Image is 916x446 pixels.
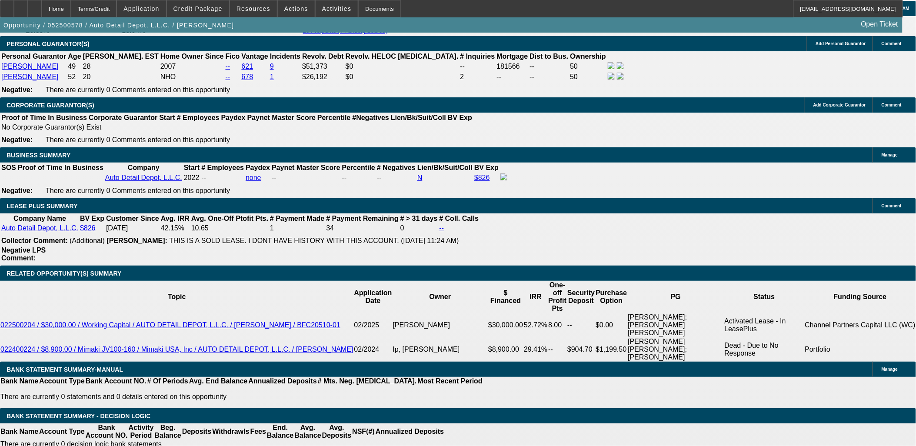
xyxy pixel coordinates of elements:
th: Account Type [39,377,85,386]
th: Avg. Balance [294,423,321,440]
span: There are currently 0 Comments entered on this opportunity [46,136,230,143]
th: # Mts. Neg. [MEDICAL_DATA]. [317,377,417,386]
b: # Inquiries [460,53,495,60]
span: There are currently 0 Comments entered on this opportunity [46,86,230,93]
b: Incidents [270,53,300,60]
th: Annualized Deposits [375,423,444,440]
b: Avg. IRR [161,215,190,222]
a: 9 [270,63,274,70]
th: Account Type [39,423,85,440]
span: Actions [284,5,308,12]
a: Open Ticket [858,17,902,32]
th: Bank Account NO. [85,423,128,440]
p: There are currently 0 statements and 0 details entered on this opportunity [0,393,483,401]
b: Paydex [221,114,246,121]
span: CORPORATE GUARANTOR(S) [7,102,94,109]
a: -- [226,63,230,70]
b: # Payment Made [270,215,324,222]
td: Portfolio [805,337,916,362]
td: 2 [460,72,495,82]
b: Ownership [570,53,606,60]
td: 10.65 [191,224,269,233]
span: Application [123,5,159,12]
span: BANK STATEMENT SUMMARY-MANUAL [7,366,123,373]
b: Home Owner Since [160,53,224,60]
td: -- [496,72,529,82]
td: 28 [83,62,159,71]
b: Negative LPS Comment: [1,246,46,262]
th: NSF(#) [352,423,375,440]
td: 02/2024 [354,337,393,362]
td: [PERSON_NAME] [PERSON_NAME]; [PERSON_NAME] [627,337,724,362]
th: Bank Account NO. [85,377,147,386]
button: Activities [316,0,358,17]
th: # Of Periods [147,377,189,386]
td: 29.41% [523,337,548,362]
b: BV Exp [448,114,472,121]
span: Manage [882,153,898,157]
span: Comment [882,41,902,46]
span: Comment [882,203,902,208]
b: Fico [226,53,240,60]
td: 2022 [183,173,200,183]
b: # Negatives [377,164,416,171]
a: Auto Detail Depot, L.L.C. [105,174,182,181]
th: Purchase Option [595,281,627,313]
b: # Payment Remaining [326,215,398,222]
span: Credit Package [173,5,223,12]
a: [PERSON_NAME] [1,63,59,70]
button: Resources [230,0,277,17]
td: Activated Lease - In LeasePlus [724,313,805,337]
b: #Negatives [353,114,390,121]
span: Bank Statement Summary - Decision Logic [7,413,151,419]
span: LEASE PLUS SUMMARY [7,203,78,210]
th: Annualized Deposits [248,377,317,386]
a: 621 [242,63,253,70]
b: Start [184,164,200,171]
b: Negative: [1,136,33,143]
span: Add Corporate Guarantor [813,103,866,107]
b: Customer Since [106,215,159,222]
b: Negative: [1,86,33,93]
a: Auto Detail Depot, L.L.C. [1,224,78,232]
span: RELATED OPPORTUNITY(S) SUMMARY [7,270,121,277]
b: Revolv. HELOC [MEDICAL_DATA]. [346,53,459,60]
a: 022500204 / $30,000.00 / Working Capital / AUTO DETAIL DEPOT, L.L.C. / [PERSON_NAME] / BFC20510-01 [0,321,340,329]
b: Collector Comment: [1,237,68,244]
td: Dead - Due to No Response [724,337,805,362]
b: Avg. One-Off Ptofit Pts. [191,215,268,222]
td: $0 [345,62,459,71]
td: $904.70 [567,337,595,362]
td: $8,900.00 [488,337,523,362]
b: # > 31 days [400,215,438,222]
b: # Employees [201,164,244,171]
a: $826 [474,174,490,181]
td: [DATE] [106,224,160,233]
img: facebook-icon.png [608,62,615,69]
td: [PERSON_NAME]; [PERSON_NAME] [PERSON_NAME] [627,313,724,337]
b: BV Exp [80,215,104,222]
td: 1 [270,224,325,233]
div: -- [377,174,416,182]
a: 022400224 / $8,900.00 / Mimaki JV100-160 / Mimaki USA, Inc / AUTO DETAIL DEPOT, L.L.C. / [PERSON_... [0,346,353,353]
th: $ Financed [488,281,523,313]
b: Paynet Master Score [272,164,340,171]
th: Avg. Deposits [322,423,352,440]
td: [PERSON_NAME] [393,313,488,337]
td: $0.00 [595,313,627,337]
td: 52.72% [523,313,548,337]
b: Lien/Bk/Suit/Coll [391,114,446,121]
button: Actions [278,0,315,17]
b: Mortgage [497,53,528,60]
span: Manage [882,367,898,372]
b: Percentile [317,114,350,121]
button: Application [117,0,166,17]
b: Lien/Bk/Suit/Coll [417,164,473,171]
th: PG [627,281,724,313]
td: 50 [570,72,606,82]
td: 0 [400,224,438,233]
b: # Coll. Calls [440,215,479,222]
span: THIS IS A SOLD LEASE. I DONT HAVE HISTORY WITH THIS ACCOUNT. ([DATE] 11:24 AM) [169,237,459,244]
a: $826 [80,224,96,232]
span: Resources [236,5,270,12]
